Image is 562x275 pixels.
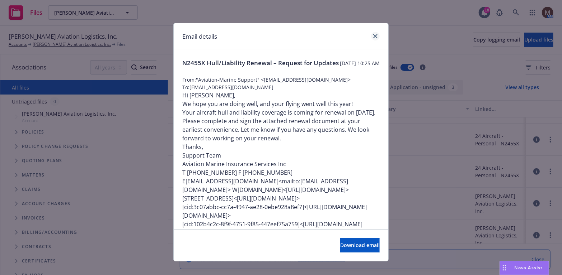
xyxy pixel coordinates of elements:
p: Your aircraft hull and liability coverage is coming for renewal on [DATE]. Please complete and si... [182,108,380,143]
p: Hi [PERSON_NAME], [182,91,380,100]
p: [cid:3c07abbc-cc7a-4947-ae28-0ebe928a8ef7]< > [182,203,380,220]
p: Support Team Aviation Marine Insurance Services Inc T [PHONE_NUMBER] F [PHONE_NUMBER] E < > W < >... [182,151,380,203]
button: Nova Assist [500,261,549,275]
span: [DATE] 10:25 AM [340,59,380,67]
a: [EMAIL_ADDRESS][DOMAIN_NAME] [186,177,278,185]
span: N2455X Hull/Liability Renewal – Request for Updates [182,59,339,67]
span: To: [EMAIL_ADDRESS][DOMAIN_NAME] [182,83,380,91]
a: [DOMAIN_NAME] [238,186,283,194]
p: Thanks, [182,143,380,151]
a: close [371,32,380,40]
a: [URL][DOMAIN_NAME][DOMAIN_NAME] [182,203,367,219]
a: mailto:[EMAIL_ADDRESS][DOMAIN_NAME] [182,177,348,194]
h1: Email details [182,32,217,41]
span: From: "Aviation-Marine Support" <[EMAIL_ADDRESS][DOMAIN_NAME]> [182,76,380,83]
span: Nova Assist [515,265,543,271]
p: We hope you are doing well, and your flying went well this year! [182,100,380,108]
button: Download email [340,238,380,252]
a: [URL][DOMAIN_NAME][DOMAIN_NAME] [182,220,362,237]
div: Drag to move [500,261,509,275]
a: [URL][DOMAIN_NAME] [237,194,296,202]
a: [URL][DOMAIN_NAME] [286,186,346,194]
span: Download email [340,242,380,249]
